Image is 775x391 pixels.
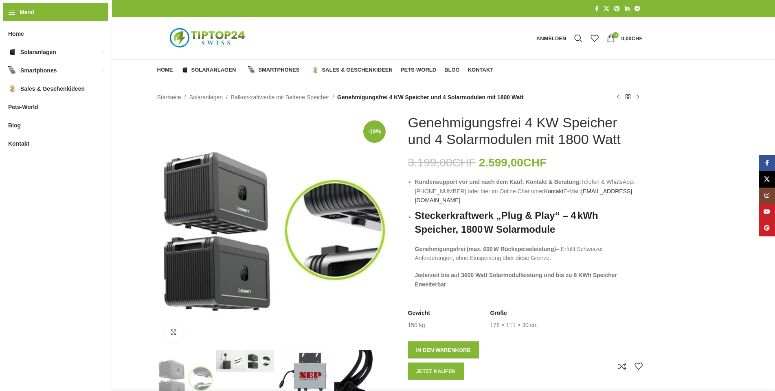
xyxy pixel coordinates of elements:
[613,32,619,38] span: 0
[401,67,436,73] span: Pets-World
[759,171,775,188] a: X Social Link
[415,179,524,185] strong: Kundensupport vor und nach dem Kauf:
[601,3,612,14] a: X Social Link
[216,350,274,372] img: Genehmigungsfrei 4 KW Speicher und 4 Solarmodulen mit 1800 Watt – Bild 2
[415,272,617,287] b: Jederzeit bis auf 3600 Watt Solarmodulleistung und bis zu 8 KWh Speicher Erweiterbar
[632,3,643,14] a: Telegram Social Link
[603,30,646,46] a: 0 0,00CHF
[621,35,642,42] bdi: 0,00
[586,30,603,46] div: Meine Wunschliste
[248,66,255,74] img: Smartphones
[20,45,56,59] span: Solaranlagen
[8,85,16,93] img: Sales & Geschenkideen
[191,67,236,73] span: Solaranlagen
[408,114,643,148] h1: Genehmigungsfrei 4 KW Speicher und 4 Solarmodulen mit 1800 Watt
[20,63,57,78] span: Smartphones
[189,93,223,102] a: Solaranlagen
[490,309,507,317] span: Größe
[8,26,24,41] span: Home
[8,118,21,133] span: Blog
[632,35,643,42] span: CHF
[468,62,494,78] a: Kontakt
[157,93,524,102] nav: Breadcrumb
[468,67,494,73] span: Kontakt
[408,156,476,169] bdi: 3.199,00
[181,62,240,78] a: Solaranlagen
[363,120,386,143] span: -19%
[408,321,425,330] td: 150 kg
[231,93,329,102] a: Balkonkraftwerke mit Batterie Speicher
[401,62,436,78] a: Pets-World
[20,81,85,96] span: Sales & Geschenkideen
[258,67,299,73] span: Smartphones
[157,114,392,349] img: Noah_Growatt_2000_2
[8,100,38,114] span: Pets-World
[408,309,643,329] table: Produktdetails
[8,66,16,74] img: Smartphones
[759,204,775,220] a: YouTube Social Link
[415,245,643,263] p: – Erfüllt Schweizer Anforderungen, ohne Einspeisung über diese Grenze.
[759,188,775,204] a: Instagram Social Link
[322,67,392,73] span: Sales & Geschenkideen
[415,177,643,205] li: Telefon & WhatsApp: [PHONE_NUMBER] oder hier im Online Chat unter E-Mail:
[490,321,538,330] td: 178 × 111 × 30 cm
[312,62,392,78] a: Sales & Geschenkideen
[157,93,181,102] a: Startseite
[415,188,632,203] a: [EMAIL_ADDRESS][DOMAIN_NAME]
[452,156,476,169] span: CHF
[20,8,35,17] span: Menü
[8,48,16,56] img: Solaranlagen
[312,66,319,74] img: Sales & Geschenkideen
[532,30,571,46] a: Anmelden
[408,309,430,317] span: Gewicht
[337,93,524,102] span: Genehmigungsfrei 4 KW Speicher und 4 Solarmodulen mit 1800 Watt
[593,3,601,14] a: Facebook Social Link
[444,67,460,73] span: Blog
[633,92,643,102] a: Nächstes Produkt
[415,209,643,236] h2: Steckerkraftwerk „Plug & Play“ – 4 kWh Speicher, 1800 W Solarmodule
[613,92,623,102] a: Vorheriges Produkt
[523,156,547,169] span: CHF
[536,36,566,41] span: Anmelden
[181,66,189,74] img: Solaranlagen
[570,30,586,46] a: Suche
[622,3,632,14] a: LinkedIn Social Link
[248,62,303,78] a: Smartphones
[526,179,581,185] strong: Kontakt & Beratung:
[759,155,775,171] a: Facebook Social Link
[408,363,464,380] button: Jetzt kaufen
[544,188,563,194] a: Kontakt
[612,3,622,14] a: Pinterest Social Link
[157,67,173,73] span: Home
[157,35,259,41] a: Logo der Website
[153,62,498,78] div: Hauptnavigation
[479,156,547,169] bdi: 2.599,00
[444,62,460,78] a: Blog
[157,62,173,78] a: Home
[759,220,775,236] a: Pinterest Social Link
[408,341,479,358] button: In den Warenkorb
[8,136,29,151] span: Kontakt
[415,246,556,252] strong: Genehmigungsfrei (max. 600 W Rückspeiseleistung)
